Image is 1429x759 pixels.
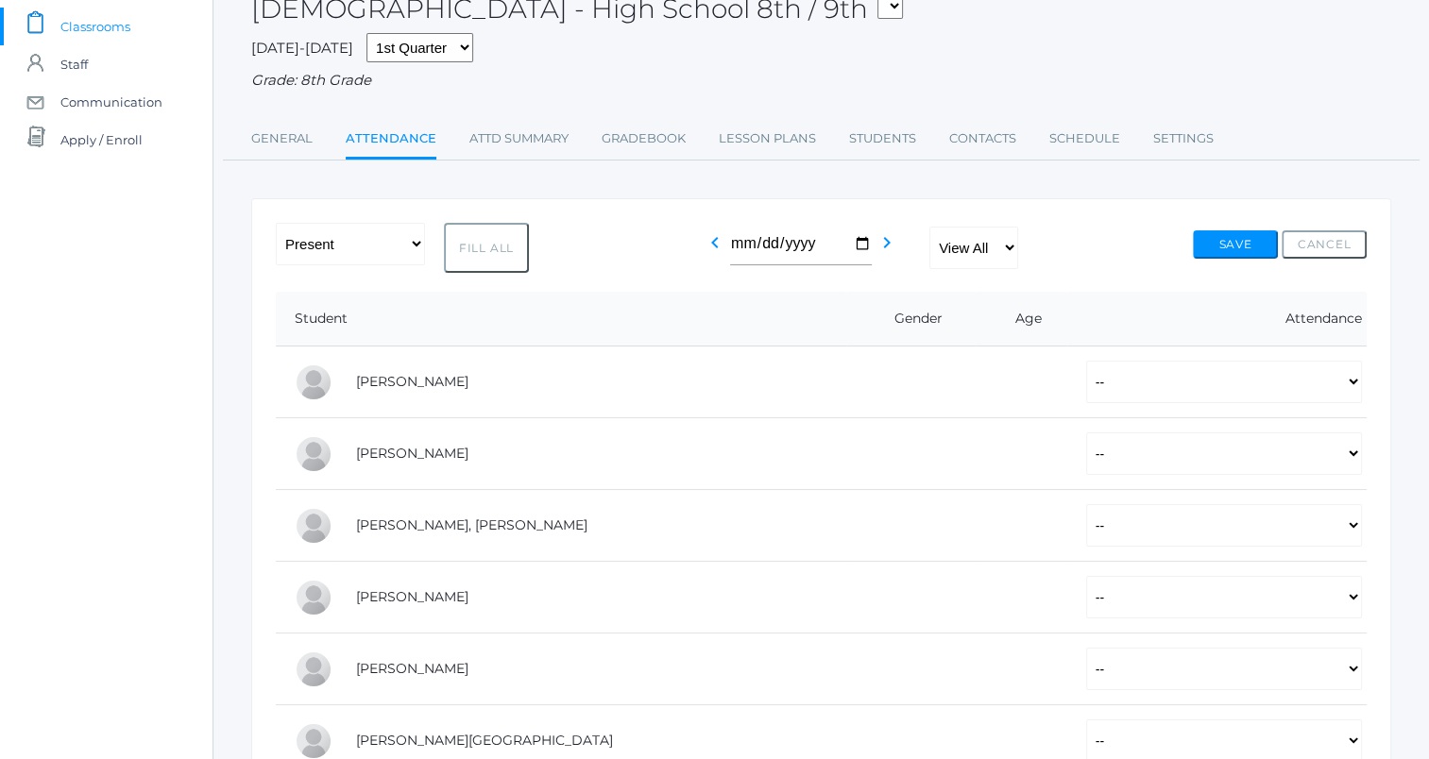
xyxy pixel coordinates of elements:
th: Age [976,292,1066,346]
a: [PERSON_NAME] [356,588,468,605]
a: Lesson Plans [719,120,816,158]
a: [PERSON_NAME], [PERSON_NAME] [356,516,587,533]
a: [PERSON_NAME] [356,373,468,390]
div: LaRae Erner [295,579,332,616]
div: Rachel Hayton [295,650,332,688]
a: Attendance [346,120,436,160]
a: [PERSON_NAME] [356,445,468,462]
th: Gender [846,292,977,346]
a: chevron_left [704,240,726,258]
span: [DATE]-[DATE] [251,39,353,57]
span: Classrooms [60,8,130,45]
th: Attendance [1067,292,1367,346]
a: Gradebook [602,120,686,158]
span: Apply / Enroll [60,121,143,159]
a: Contacts [949,120,1016,158]
div: Grade: 8th Grade [251,70,1391,92]
span: Communication [60,83,162,121]
a: Students [849,120,916,158]
button: Save [1193,230,1278,259]
i: chevron_right [876,231,898,254]
a: [PERSON_NAME][GEOGRAPHIC_DATA] [356,732,613,749]
button: Fill All [444,223,529,273]
a: chevron_right [876,240,898,258]
div: Presley Davenport [295,507,332,545]
button: Cancel [1282,230,1367,259]
th: Student [276,292,846,346]
span: Staff [60,45,88,83]
a: [PERSON_NAME] [356,660,468,677]
a: Attd Summary [469,120,569,158]
div: Pierce Brozek [295,363,332,401]
a: Schedule [1049,120,1120,158]
a: Settings [1153,120,1214,158]
a: General [251,120,313,158]
i: chevron_left [704,231,726,254]
div: Eva Carr [295,435,332,473]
